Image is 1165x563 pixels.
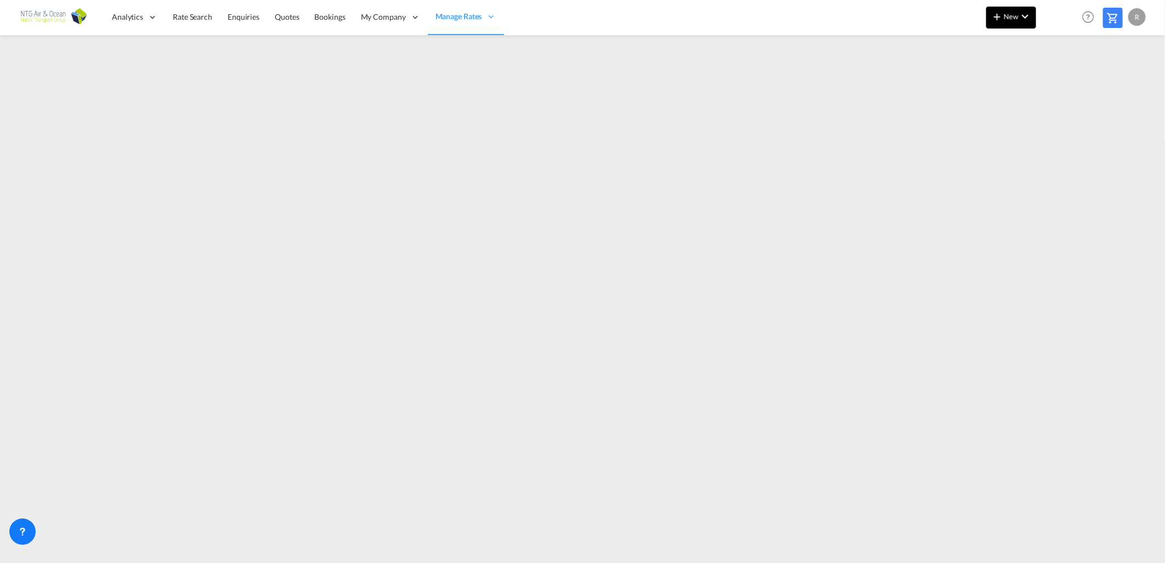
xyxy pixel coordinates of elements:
span: New [991,12,1032,21]
button: icon-plus 400-fgNewicon-chevron-down [986,7,1036,29]
div: Help [1079,8,1103,27]
md-icon: icon-chevron-down [1019,10,1032,23]
div: R [1128,8,1146,26]
span: Rate Search [173,12,212,21]
span: Help [1079,8,1098,26]
span: Quotes [275,12,299,21]
span: Enquiries [228,12,259,21]
img: 3755d540b01311ec8f4e635e801fad27.png [16,5,91,30]
span: Bookings [315,12,346,21]
span: Manage Rates [436,11,482,22]
span: Analytics [112,12,143,22]
md-icon: icon-plus 400-fg [991,10,1004,23]
span: My Company [361,12,406,22]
